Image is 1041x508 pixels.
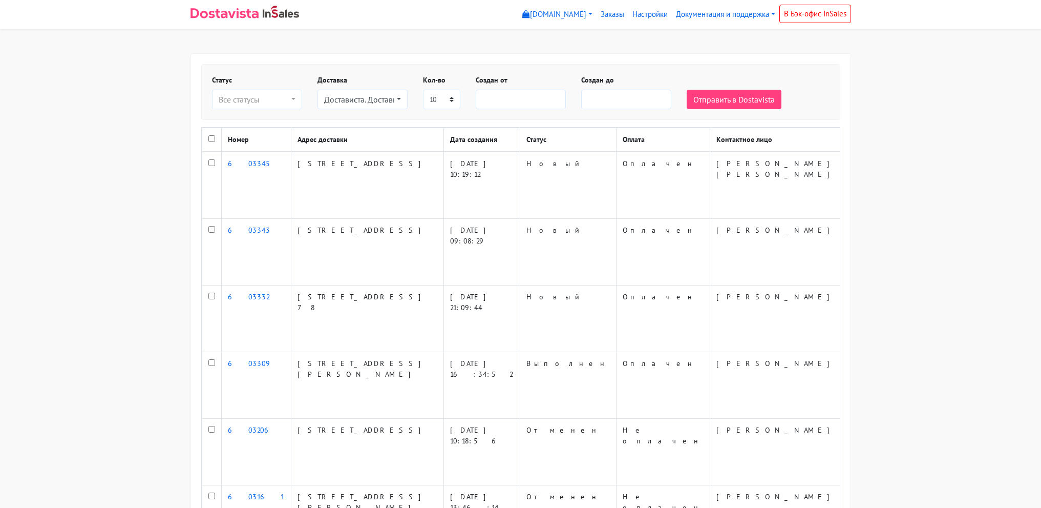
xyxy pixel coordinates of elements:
img: Dostavista - срочная курьерская служба доставки [190,8,259,18]
a: В Бэк-офис InSales [779,5,851,23]
a: [DOMAIN_NAME] [518,5,597,25]
button: Все статусы [212,90,302,109]
th: Контактное лицо [710,128,843,152]
label: Создан до [581,75,614,86]
td: [PERSON_NAME] [710,419,843,485]
button: Достависта. Доставка день в день В пределах КАД. [317,90,408,109]
td: Не оплачен [616,419,710,485]
label: Статус [212,75,232,86]
td: [STREET_ADDRESS][PERSON_NAME] [291,352,443,419]
td: [STREET_ADDRESS] [291,152,443,219]
a: 603206 [228,425,285,435]
div: Достависта. Доставка день в день В пределах КАД. [324,93,395,106]
a: Заказы [597,5,628,25]
td: Новый [520,152,616,219]
a: 603343 [228,226,270,235]
th: Дата создания [443,128,520,152]
td: Оплачен [616,219,710,286]
th: Статус [520,128,616,152]
td: [STREET_ADDRESS] 78 [291,286,443,352]
td: [DATE] 21:09:44 [443,286,520,352]
td: [DATE] 09:08:29 [443,219,520,286]
label: Кол-во [423,75,445,86]
label: Доставка [317,75,347,86]
td: Выполнен [520,352,616,419]
a: Настройки [628,5,672,25]
td: Новый [520,286,616,352]
td: [STREET_ADDRESS] [291,419,443,485]
th: Номер [221,128,291,152]
button: Отправить в Dostavista [687,90,781,109]
img: InSales [263,6,300,18]
div: Все статусы [219,93,289,106]
td: Оплачен [616,352,710,419]
td: [DATE] 10:19:12 [443,152,520,219]
th: Оплата [616,128,710,152]
a: 603309 [228,359,270,368]
td: [STREET_ADDRESS] [291,219,443,286]
td: Отменен [520,419,616,485]
td: [PERSON_NAME] [PERSON_NAME] [710,152,843,219]
td: [PERSON_NAME] [710,352,843,419]
td: [DATE] 10:18:56 [443,419,520,485]
td: Оплачен [616,286,710,352]
a: Документация и поддержка [672,5,779,25]
a: 603332 [228,292,269,301]
td: Оплачен [616,152,710,219]
td: [DATE] 16:34:52 [443,352,520,419]
label: Создан от [476,75,507,86]
td: Новый [520,219,616,286]
a: 603161 [228,492,284,501]
a: 603345 [228,159,284,168]
th: Адрес доставки [291,128,443,152]
td: [PERSON_NAME] [710,286,843,352]
td: [PERSON_NAME] [710,219,843,286]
